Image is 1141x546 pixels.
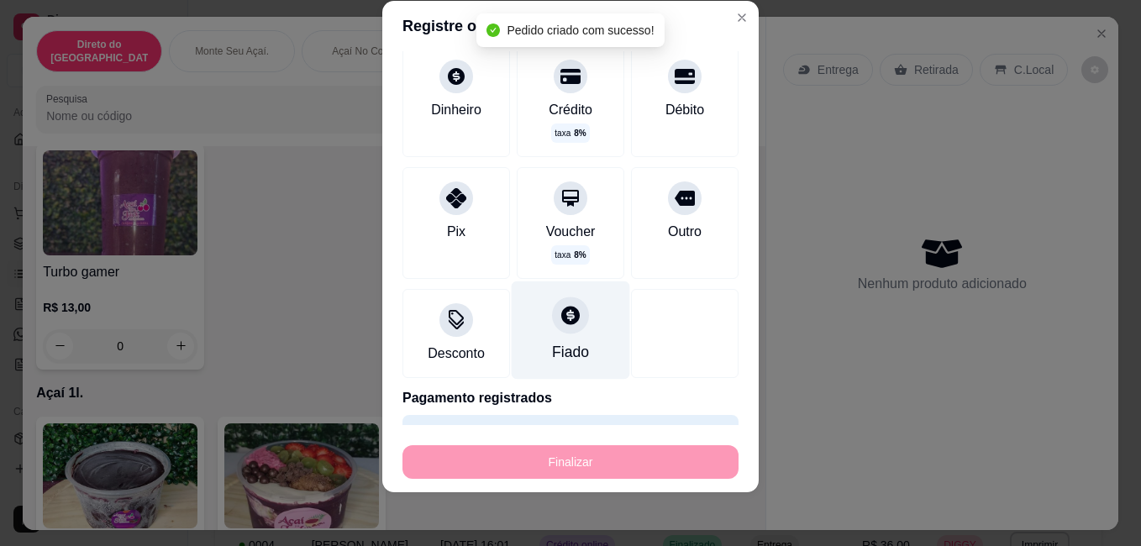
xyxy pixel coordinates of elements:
button: Close [728,4,755,31]
div: Outro [668,222,702,242]
div: Pix [447,222,465,242]
div: Dinheiro [431,100,481,120]
span: 8 % [574,127,586,139]
div: Fiado [552,341,589,363]
p: Pagamento registrados [402,388,739,408]
div: Débito [665,100,704,120]
span: Pedido criado com sucesso! [507,24,654,37]
span: check-circle [486,24,500,37]
div: Crédito [549,100,592,120]
header: Registre o pagamento do pedido [382,1,759,51]
p: taxa [555,127,586,139]
div: Voucher [546,222,596,242]
div: Desconto [428,344,485,364]
p: taxa [555,249,586,261]
span: 8 % [574,249,586,261]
